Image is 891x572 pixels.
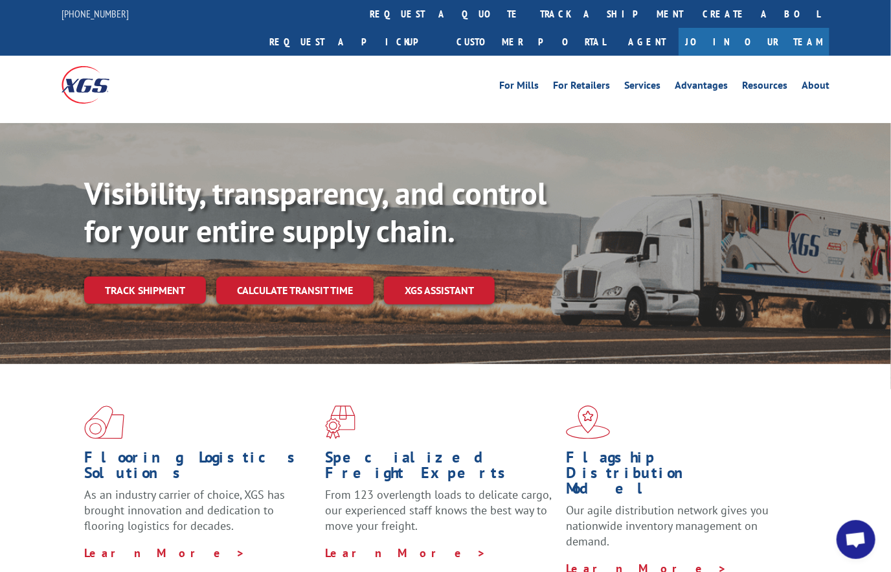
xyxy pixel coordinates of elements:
a: Join Our Team [679,28,829,56]
a: Learn More > [325,545,486,560]
a: [PHONE_NUMBER] [62,7,129,20]
div: Open chat [837,520,875,559]
a: Services [624,80,660,95]
b: Visibility, transparency, and control for your entire supply chain. [84,173,547,251]
a: For Mills [499,80,539,95]
img: xgs-icon-flagship-distribution-model-red [566,406,611,439]
p: From 123 overlength loads to delicate cargo, our experienced staff knows the best way to move you... [325,487,556,545]
a: For Retailers [553,80,610,95]
span: As an industry carrier of choice, XGS has brought innovation and dedication to flooring logistics... [84,487,285,533]
a: Advantages [675,80,728,95]
a: Agent [615,28,679,56]
span: Our agile distribution network gives you nationwide inventory management on demand. [566,503,769,549]
a: Request a pickup [260,28,447,56]
a: Learn More > [84,545,245,560]
h1: Flooring Logistics Solutions [84,450,315,487]
a: XGS ASSISTANT [384,277,495,304]
h1: Flagship Distribution Model [566,450,797,503]
a: About [802,80,829,95]
h1: Specialized Freight Experts [325,450,556,487]
img: xgs-icon-focused-on-flooring-red [325,406,355,439]
img: xgs-icon-total-supply-chain-intelligence-red [84,406,124,439]
a: Customer Portal [447,28,615,56]
a: Calculate transit time [216,277,374,304]
a: Track shipment [84,277,206,304]
a: Resources [742,80,787,95]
